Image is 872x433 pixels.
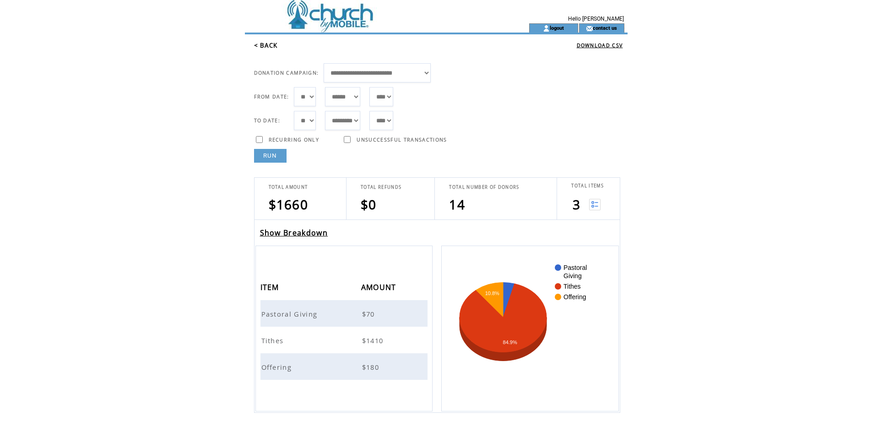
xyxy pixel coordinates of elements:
[361,196,377,213] span: $0
[449,184,519,190] span: TOTAL NUMBER OF DONORS
[503,340,517,345] text: 84.9%
[361,184,401,190] span: TOTAL REFUNDS
[577,42,623,49] a: DOWNLOAD CSV
[261,336,286,345] span: Tithes
[568,16,624,22] span: Hello [PERSON_NAME]
[269,196,309,213] span: $1660
[261,309,320,318] span: Pastoral Giving
[261,362,294,370] a: Offering
[593,25,617,31] a: contact us
[261,335,286,344] a: Tithes
[573,196,580,213] span: 3
[485,290,499,296] text: 10.8%
[589,199,601,210] img: View list
[563,272,582,280] text: Giving
[269,184,308,190] span: TOTAL AMOUNT
[550,25,564,31] a: logout
[254,93,289,100] span: FROM DATE:
[361,280,399,297] span: AMOUNT
[269,137,320,143] span: RECURRING ONLY
[586,25,593,32] img: contact_us_icon.gif
[254,70,319,76] span: DONATION CAMPAIGN:
[449,196,465,213] span: 14
[362,362,381,372] span: $180
[254,41,278,49] a: < BACK
[362,309,377,318] span: $70
[260,228,328,238] a: Show Breakdown
[362,336,386,345] span: $1410
[361,284,399,290] a: AMOUNT
[357,137,447,143] span: UNSUCCESSFUL TRANSACTIONS
[455,260,604,397] svg: A chart.
[260,280,282,297] span: ITEM
[571,183,604,189] span: TOTAL ITEMS
[563,293,586,301] text: Offering
[260,284,282,290] a: ITEM
[261,362,294,372] span: Offering
[563,264,587,271] text: Pastoral
[261,309,320,317] a: Pastoral Giving
[254,149,287,163] a: RUN
[563,283,581,290] text: Tithes
[254,117,281,124] span: TO DATE:
[543,25,550,32] img: account_icon.gif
